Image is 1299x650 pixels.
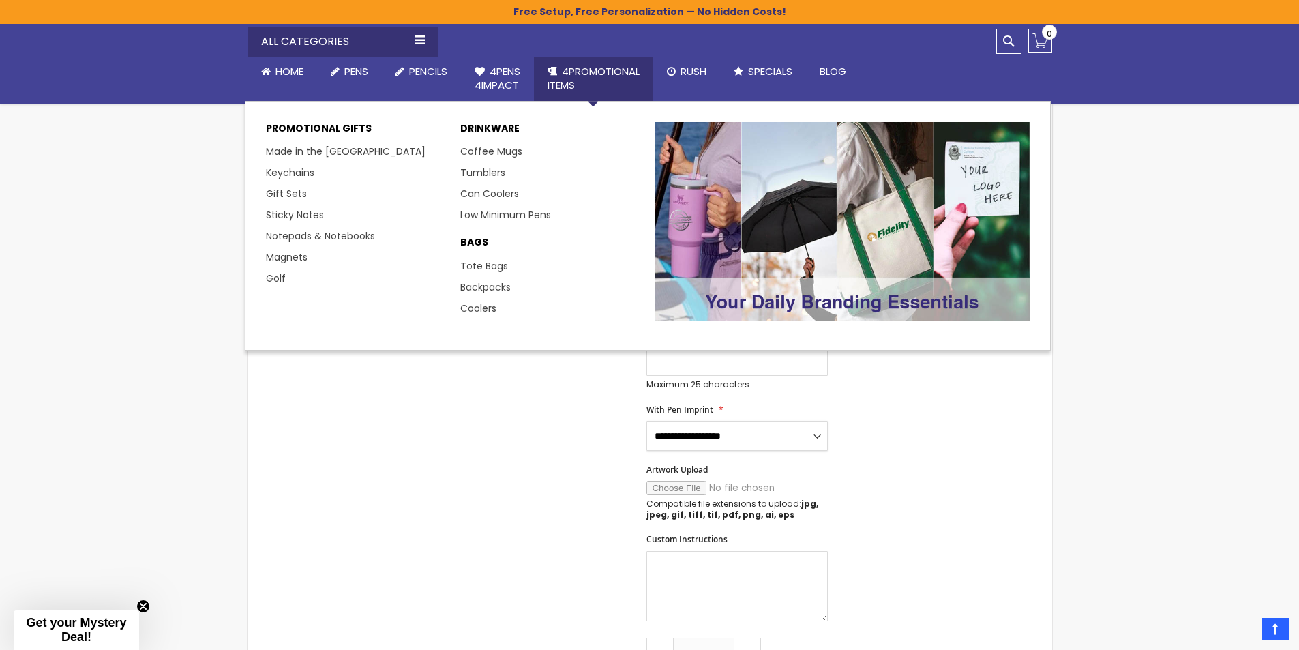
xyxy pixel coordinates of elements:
a: 0 [1028,29,1052,53]
span: Custom Instructions [646,533,728,545]
a: Magnets [266,250,308,264]
a: Tote Bags [460,259,508,273]
a: Keychains [266,166,314,179]
a: Golf [266,271,286,285]
a: Notepads & Notebooks [266,229,375,243]
a: 4PROMOTIONALITEMS [534,57,653,101]
a: 4Pens4impact [461,57,534,101]
a: Tumblers [460,166,505,179]
a: Pens [317,57,382,87]
span: Home [275,64,303,78]
p: Promotional Gifts [266,122,447,142]
p: Compatible file extensions to upload: [646,499,828,520]
span: 4Pens 4impact [475,64,520,92]
a: BAGS [460,236,641,256]
span: Pens [344,64,368,78]
span: With Pen Imprint [646,404,713,415]
strong: jpg, jpeg, gif, tiff, tif, pdf, png, ai, eps [646,498,818,520]
span: Pencils [409,64,447,78]
a: Blog [806,57,860,87]
div: Get your Mystery Deal!Close teaser [14,610,139,650]
a: Coffee Mugs [460,145,522,158]
a: Can Coolers [460,187,519,201]
span: Rush [681,64,706,78]
a: Backpacks [460,280,511,294]
iframe: Google Customer Reviews [1186,613,1299,650]
img: Promotional-Pens [655,122,1030,322]
p: Maximum 25 characters [646,379,828,390]
span: Blog [820,64,846,78]
a: Sticky Notes [266,208,324,222]
a: Rush [653,57,720,87]
a: Home [248,57,317,87]
a: Low Minimum Pens [460,208,551,222]
span: Artwork Upload [646,464,708,475]
span: 4PROMOTIONAL ITEMS [548,64,640,92]
a: Made in the [GEOGRAPHIC_DATA] [266,145,425,158]
a: Coolers [460,301,496,315]
a: Specials [720,57,806,87]
span: Get your Mystery Deal! [26,616,126,644]
button: Close teaser [136,600,150,613]
span: Specials [748,64,792,78]
a: DRINKWARE [460,122,641,142]
a: Pencils [382,57,461,87]
a: Gift Sets [266,187,307,201]
div: All Categories [248,27,438,57]
span: 0 [1047,27,1052,40]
